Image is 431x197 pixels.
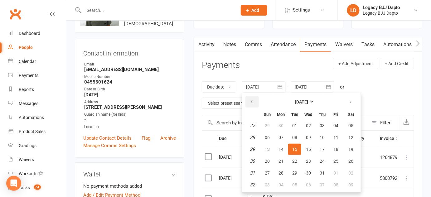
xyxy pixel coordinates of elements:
[6,176,21,191] div: Open Intercom Messenger
[19,45,33,50] div: People
[265,135,270,140] span: 06
[142,134,150,142] a: Flag
[278,159,283,164] span: 21
[8,83,66,97] a: Reports
[202,81,236,93] button: Due date
[343,167,359,179] button: 02
[240,37,266,52] a: Comms
[343,179,359,190] button: 09
[274,132,288,143] button: 07
[333,182,338,187] span: 08
[329,132,342,143] button: 11
[194,37,219,52] a: Activity
[216,131,260,147] th: Due
[333,58,378,69] button: + Add Adjustment
[278,182,283,187] span: 04
[343,132,359,143] button: 12
[340,83,344,91] div: or
[261,179,274,190] button: 03
[83,182,176,190] li: No payment methods added
[82,6,233,15] input: Search...
[380,58,414,69] button: + Add Credit
[295,99,308,104] strong: [DATE]
[306,182,311,187] span: 06
[202,115,368,130] input: Search by invoice number
[34,185,41,190] span: 64
[349,135,354,140] span: 12
[333,171,338,175] span: 01
[333,123,338,128] span: 04
[83,47,176,57] h3: Contact information
[343,120,359,131] button: 05
[292,147,297,152] span: 15
[343,144,359,155] button: 19
[377,147,401,168] td: 1264879
[261,156,274,167] button: 20
[278,135,283,140] span: 07
[19,101,38,106] div: Messages
[261,132,274,143] button: 06
[329,144,342,155] button: 18
[349,171,354,175] span: 02
[274,120,288,131] button: 30
[84,74,176,80] div: Mobile Number
[261,120,274,131] button: 29
[8,111,66,125] a: Automations
[292,171,297,175] span: 29
[347,131,377,147] th: History
[266,37,300,52] a: Attendance
[83,171,176,178] h3: Wallet
[334,112,338,117] small: Friday
[292,182,297,187] span: 05
[265,159,270,164] span: 20
[19,87,34,92] div: Reports
[300,37,331,52] a: Payments
[380,119,391,127] div: Filter
[319,112,326,117] small: Thursday
[8,41,66,55] a: People
[19,115,44,120] div: Automations
[293,3,310,17] span: Settings
[261,144,274,155] button: 13
[19,185,30,190] div: Tasks
[306,123,311,128] span: 02
[288,156,301,167] button: 22
[274,167,288,179] button: 28
[306,171,311,175] span: 30
[316,132,329,143] button: 10
[250,170,255,176] em: 31
[84,67,176,72] strong: [EMAIL_ADDRESS][DOMAIN_NAME]
[19,157,34,162] div: Waivers
[333,135,338,140] span: 11
[320,147,325,152] span: 17
[250,147,255,152] em: 29
[83,142,136,149] a: Manage Comms Settings
[288,167,301,179] button: 29
[306,147,311,152] span: 16
[333,147,338,152] span: 18
[8,55,66,69] a: Calendar
[329,179,342,190] button: 08
[19,171,37,176] div: Workouts
[7,6,23,22] a: Clubworx
[306,159,311,164] span: 23
[84,117,176,123] strong: -
[302,132,315,143] button: 09
[250,182,255,188] em: 32
[264,112,271,117] small: Sunday
[277,112,285,117] small: Monday
[8,69,66,83] a: Payments
[305,112,312,117] small: Wednesday
[316,144,329,155] button: 17
[349,159,354,164] span: 26
[19,59,36,64] div: Calendar
[219,173,248,183] div: [DATE]
[19,129,46,134] div: Product Sales
[278,171,283,175] span: 28
[363,5,400,10] div: Legacy BJJ Dapto
[8,125,66,139] a: Product Sales
[252,8,259,13] span: Add
[274,179,288,190] button: 04
[302,167,315,179] button: 30
[329,156,342,167] button: 25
